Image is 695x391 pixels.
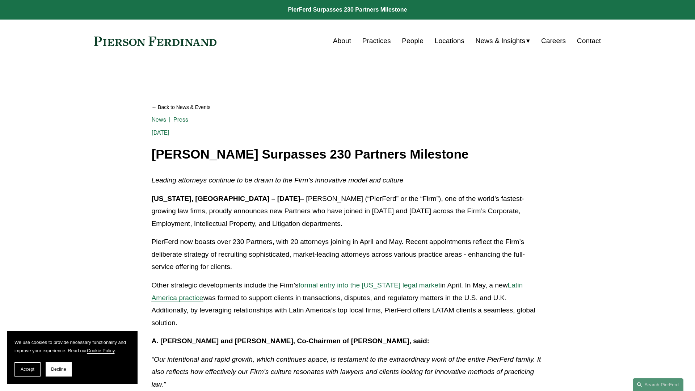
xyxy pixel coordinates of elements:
[152,147,544,161] h1: [PERSON_NAME] Surpasses 230 Partners Milestone
[7,331,138,384] section: Cookie banner
[435,34,464,48] a: Locations
[577,34,601,48] a: Contact
[87,348,115,353] a: Cookie Policy
[333,34,351,48] a: About
[152,236,544,273] p: PierFerd now boasts over 230 Partners, with 20 attorneys joining in April and May. Recent appoint...
[152,176,404,184] em: Leading attorneys continue to be drawn to the Firm’s innovative model and culture
[476,34,530,48] a: folder dropdown
[402,34,424,48] a: People
[152,281,523,302] a: Latin America practice
[362,34,391,48] a: Practices
[21,367,34,372] span: Accept
[14,338,130,355] p: We use cookies to provide necessary functionality and improve your experience. Read our .
[633,378,683,391] a: Search this site
[476,35,526,47] span: News & Insights
[14,362,41,377] button: Accept
[152,129,170,136] span: [DATE]
[152,193,544,230] p: – [PERSON_NAME] (“PierFerd” or the “Firm”), one of the world’s fastest-growing law firms, proudly...
[299,281,441,289] a: formal entry into the [US_STATE] legal market
[51,367,66,372] span: Decline
[46,362,72,377] button: Decline
[152,195,300,202] strong: [US_STATE], [GEOGRAPHIC_DATA] – [DATE]
[541,34,566,48] a: Careers
[152,116,167,123] a: News
[152,101,544,114] a: Back to News & Events
[152,356,543,388] em: “Our intentional and rapid growth, which continues apace, is testament to the extraordinary work ...
[152,279,544,329] p: Other strategic developments include the Firm’s in April. In May, a new was formed to support cli...
[152,337,430,345] strong: A. [PERSON_NAME] and [PERSON_NAME], Co-Chairmen of [PERSON_NAME], said:
[173,116,188,123] a: Press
